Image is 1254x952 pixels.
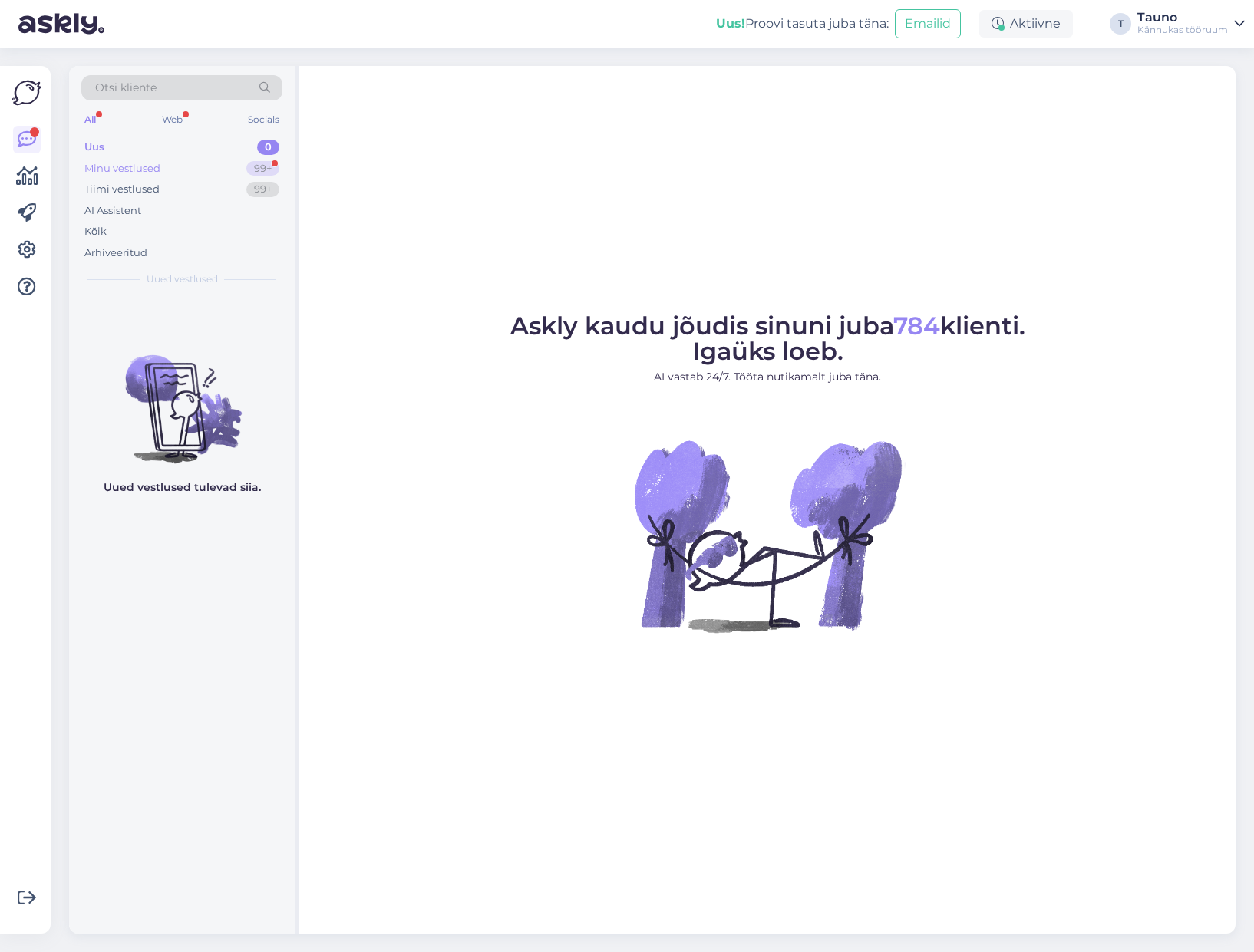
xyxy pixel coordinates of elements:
[1137,12,1245,36] a: TaunoKännukas tööruum
[246,161,279,176] div: 99+
[510,369,1025,385] p: AI vastab 24/7. Tööta nutikamalt juba täna.
[1110,13,1131,35] div: T
[84,203,141,219] div: AI Assistent
[12,78,41,107] img: Askly Logo
[895,9,961,38] button: Emailid
[979,10,1073,38] div: Aktiivne
[245,110,282,130] div: Socials
[893,311,940,341] span: 784
[104,479,261,496] p: Uued vestlused tulevad siia.
[81,110,99,130] div: All
[84,182,160,197] div: Tiimi vestlused
[69,328,295,466] img: No chats
[1137,24,1228,36] div: Kännukas tööruum
[629,397,906,674] img: No Chat active
[257,140,279,155] div: 0
[1137,12,1228,24] div: Tauno
[716,16,745,31] b: Uus!
[84,224,107,239] div: Kõik
[246,182,279,197] div: 99+
[716,15,889,33] div: Proovi tasuta juba täna:
[95,80,157,96] span: Otsi kliente
[510,311,1025,366] span: Askly kaudu jõudis sinuni juba klienti. Igaüks loeb.
[84,161,160,176] div: Minu vestlused
[84,245,147,261] div: Arhiveeritud
[84,140,104,155] div: Uus
[147,272,218,286] span: Uued vestlused
[159,110,186,130] div: Web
